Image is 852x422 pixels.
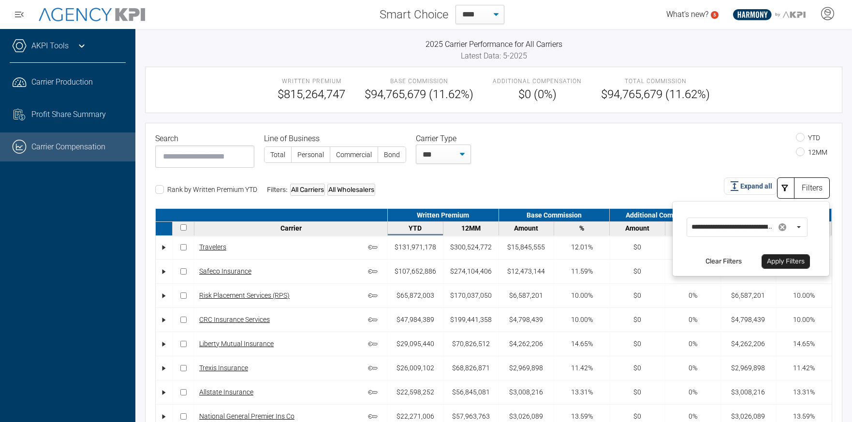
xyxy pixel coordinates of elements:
div: • [161,360,168,377]
div: 14.65% [793,339,815,349]
div: $47,984,389 [397,315,434,325]
div: $26,009,102 [397,363,434,373]
div: 10.00% [571,291,593,301]
div: $2,969,898 [731,363,765,373]
div: Additional Compensation [610,209,721,221]
div: 11.42% [793,363,815,373]
div: 11.42% [571,363,593,373]
div: $274,104,406 [450,266,492,276]
span: What's new? [666,10,708,19]
div: YTD [390,224,441,232]
a: Safeco Insurance [199,266,251,276]
div: $4,798,439 [731,315,765,325]
div: Filters: [267,184,375,196]
div: $15,845,555 [507,242,545,252]
span: Smart Choice [380,6,448,23]
span: $94,765,679 (11.62%) [365,86,473,103]
div: $68,826,871 [452,363,490,373]
button: Filters [777,177,830,199]
span: Base Commission [365,77,473,86]
div: $300,524,772 [450,242,492,252]
div: • [161,384,168,401]
div: • [161,239,168,256]
div: • [161,311,168,328]
a: Travelers [199,242,226,252]
span: Core carrier [368,388,382,397]
div: 10.00% [793,315,815,325]
label: Total [264,147,291,162]
span: Core carrier [368,412,382,422]
div: 0% [689,339,697,349]
div: • [161,263,168,280]
div: Base Commission [499,209,610,221]
div: $29,095,440 [397,339,434,349]
div: Filters [794,177,830,199]
span: $815,264,747 [278,86,345,103]
div: $6,587,201 [731,291,765,301]
div: $4,262,206 [509,339,543,349]
div: $0 [633,387,641,397]
div: $65,872,003 [397,291,434,301]
div: $0 [633,266,641,276]
label: YTD [796,134,820,142]
div: All Wholesalers [327,184,375,196]
a: Risk Placement Services (RPS) [199,291,290,301]
div: $170,037,050 [450,291,492,301]
div: $0 [633,291,641,301]
div: $4,262,206 [731,339,765,349]
div: $57,963,763 [452,411,490,422]
div: $3,026,089 [509,411,543,422]
span: Latest Data: 5-2025 [461,51,527,60]
div: $0 [633,363,641,373]
div: 0% [689,411,697,422]
div: $0 [633,339,641,349]
span: $94,765,679 (11.62%) [601,86,710,103]
span: Core carrier [368,291,382,301]
div: $131,971,178 [395,242,436,252]
legend: Line of Business [264,133,406,145]
label: Personal [292,147,330,162]
span: Total Commission [601,77,710,86]
div: 13.31% [793,387,815,397]
div: $70,826,512 [452,339,490,349]
span: Core carrier [368,339,382,349]
span: Carrier Production [31,76,93,88]
a: Trexis Insurance [199,363,248,373]
a: Liberty Mutual Insurance [199,339,274,349]
div: 11.59% [571,266,593,276]
div: Amount [612,224,662,232]
div: $12,473,144 [507,266,545,276]
img: AgencyKPI [39,8,145,21]
span: 12 months data from the last reported month [461,224,481,232]
div: $0 [633,315,641,325]
div: 0% [689,363,697,373]
div: $107,652,886 [395,266,436,276]
div: $22,271,006 [397,411,434,422]
div: $3,008,216 [509,387,543,397]
div: 13.31% [571,387,593,397]
a: National General Premier Ins Co [199,411,294,422]
label: 12MM [796,148,827,156]
div: $0 [633,411,641,422]
div: $56,845,081 [452,387,490,397]
span: $0 (0%) [493,86,582,103]
label: Search [155,133,182,145]
div: Carrier [197,224,385,232]
text: 5 [713,12,716,17]
div: 13.59% [571,411,593,422]
span: Core carrier [368,315,382,325]
div: 10.00% [571,315,593,325]
div: $2,969,898 [509,363,543,373]
div: Select [791,218,807,236]
div: 0% [689,315,697,325]
span: Core carrier [368,243,382,252]
a: Allstate Insurance [199,387,253,397]
div: • [161,287,168,304]
div: $199,441,358 [450,315,492,325]
span: Core carrier [368,267,382,276]
div: $3,008,216 [731,387,765,397]
label: Carrier Type [416,133,460,145]
div: $4,798,439 [509,315,543,325]
div: All Carriers [290,184,325,196]
div: 10.00% [793,291,815,301]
